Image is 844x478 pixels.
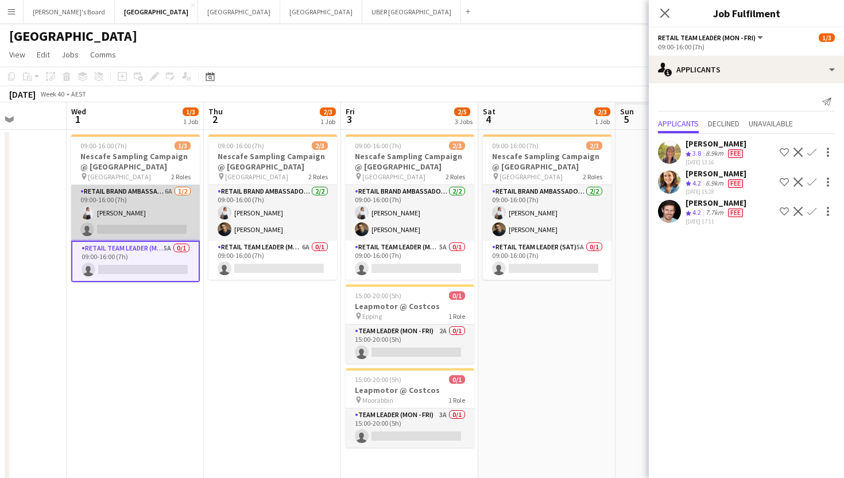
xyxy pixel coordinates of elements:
[346,106,355,117] span: Fri
[9,88,36,100] div: [DATE]
[346,185,474,241] app-card-role: RETAIL Brand Ambassador (Mon - Fri)2/209:00-16:00 (7h)[PERSON_NAME][PERSON_NAME]
[346,241,474,280] app-card-role: RETAIL Team Leader (Mon - Fri)5A0/109:00-16:00 (7h)
[483,134,611,280] app-job-card: 09:00-16:00 (7h)2/3Nescafe Sampling Campaign @ [GEOGRAPHIC_DATA] [GEOGRAPHIC_DATA]2 RolesRETAIL B...
[71,90,86,98] div: AEST
[346,325,474,364] app-card-role: Team Leader (Mon - Fri)2A0/115:00-20:00 (5h)
[703,179,726,188] div: 6.9km
[175,141,191,150] span: 1/3
[749,119,793,128] span: Unavailable
[686,168,746,179] div: [PERSON_NAME]
[208,134,337,280] app-job-card: 09:00-16:00 (7h)2/3Nescafe Sampling Campaign @ [GEOGRAPHIC_DATA] [GEOGRAPHIC_DATA]2 RolesRETAIL B...
[355,375,401,384] span: 15:00-20:00 (5h)
[344,113,355,126] span: 3
[449,375,465,384] span: 0/1
[819,33,835,42] span: 1/3
[483,241,611,280] app-card-role: RETAIL Team Leader (Sat)5A0/109:00-16:00 (7h)
[708,119,740,128] span: Declined
[728,149,743,158] span: Fee
[320,107,336,116] span: 2/3
[225,172,288,181] span: [GEOGRAPHIC_DATA]
[362,1,461,23] button: UBER [GEOGRAPHIC_DATA]
[726,208,745,218] div: Crew has different fees then in role
[346,301,474,311] h3: Leapmotor @ Costcos
[346,284,474,364] app-job-card: 15:00-20:00 (5h)0/1Leapmotor @ Costcos Epping1 RoleTeam Leader (Mon - Fri)2A0/115:00-20:00 (5h)
[183,107,199,116] span: 1/3
[454,107,470,116] span: 2/5
[726,179,745,188] div: Crew has different fees then in role
[320,117,335,126] div: 1 Job
[71,106,86,117] span: Wed
[362,312,382,321] span: Epping
[686,159,746,166] div: [DATE] 13:16
[658,119,699,128] span: Applicants
[24,1,115,23] button: [PERSON_NAME]'s Board
[658,33,756,42] span: RETAIL Team Leader (Mon - Fri)
[692,149,701,157] span: 3.8
[308,172,328,181] span: 2 Roles
[586,141,602,150] span: 2/3
[208,151,337,172] h3: Nescafe Sampling Campaign @ [GEOGRAPHIC_DATA]
[346,385,474,395] h3: Leapmotor @ Costcos
[658,33,765,42] button: RETAIL Team Leader (Mon - Fri)
[649,56,844,83] div: Applicants
[692,179,701,187] span: 4.2
[198,1,280,23] button: [GEOGRAPHIC_DATA]
[9,28,137,45] h1: [GEOGRAPHIC_DATA]
[346,134,474,280] app-job-card: 09:00-16:00 (7h)2/3Nescafe Sampling Campaign @ [GEOGRAPHIC_DATA] [GEOGRAPHIC_DATA]2 RolesRETAIL B...
[686,198,746,208] div: [PERSON_NAME]
[57,47,83,62] a: Jobs
[207,113,223,126] span: 2
[703,149,726,159] div: 8.9km
[208,185,337,241] app-card-role: RETAIL Brand Ambassador (Mon - Fri)2/209:00-16:00 (7h)[PERSON_NAME][PERSON_NAME]
[448,312,465,321] span: 1 Role
[583,172,602,181] span: 2 Roles
[37,49,50,60] span: Edit
[728,209,743,217] span: Fee
[686,138,746,149] div: [PERSON_NAME]
[5,47,30,62] a: View
[280,1,362,23] button: [GEOGRAPHIC_DATA]
[88,172,151,181] span: [GEOGRAPHIC_DATA]
[71,134,200,282] app-job-card: 09:00-16:00 (7h)1/3Nescafe Sampling Campaign @ [GEOGRAPHIC_DATA] [GEOGRAPHIC_DATA]2 RolesRETAIL B...
[362,396,393,404] span: Moorabbin
[620,106,634,117] span: Sun
[80,141,127,150] span: 09:00-16:00 (7h)
[483,106,495,117] span: Sat
[446,172,465,181] span: 2 Roles
[492,141,539,150] span: 09:00-16:00 (7h)
[686,188,746,195] div: [DATE] 15:28
[312,141,328,150] span: 2/3
[449,141,465,150] span: 2/3
[481,113,495,126] span: 4
[355,141,401,150] span: 09:00-16:00 (7h)
[362,172,425,181] span: [GEOGRAPHIC_DATA]
[208,106,223,117] span: Thu
[483,185,611,241] app-card-role: RETAIL Brand Ambassador ([DATE])2/209:00-16:00 (7h)[PERSON_NAME][PERSON_NAME]
[455,117,473,126] div: 3 Jobs
[686,218,746,225] div: [DATE] 17:11
[346,368,474,448] div: 15:00-20:00 (5h)0/1Leapmotor @ Costcos Moorabbin1 RoleTeam Leader (Mon - Fri)3A0/115:00-20:00 (5h)
[728,179,743,188] span: Fee
[171,172,191,181] span: 2 Roles
[703,208,726,218] div: 7.7km
[594,107,610,116] span: 2/3
[90,49,116,60] span: Comms
[726,149,745,159] div: Crew has different fees then in role
[61,49,79,60] span: Jobs
[500,172,563,181] span: [GEOGRAPHIC_DATA]
[183,117,198,126] div: 1 Job
[483,151,611,172] h3: Nescafe Sampling Campaign @ [GEOGRAPHIC_DATA]
[618,113,634,126] span: 5
[71,185,200,241] app-card-role: RETAIL Brand Ambassador (Mon - Fri)6A1/209:00-16:00 (7h)[PERSON_NAME]
[32,47,55,62] a: Edit
[448,396,465,404] span: 1 Role
[692,208,701,217] span: 4.2
[38,90,67,98] span: Week 40
[346,408,474,448] app-card-role: Team Leader (Mon - Fri)3A0/115:00-20:00 (5h)
[71,241,200,282] app-card-role: RETAIL Team Leader (Mon - Fri)5A0/109:00-16:00 (7h)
